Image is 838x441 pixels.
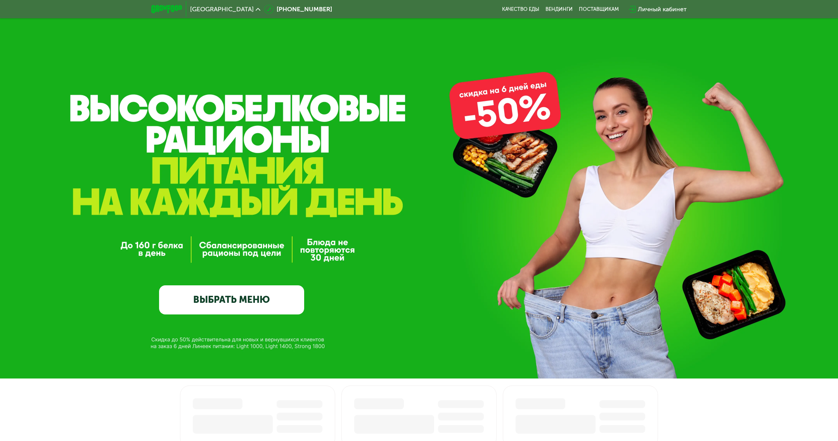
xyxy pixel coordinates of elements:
span: [GEOGRAPHIC_DATA] [190,6,254,12]
div: Личный кабинет [638,5,687,14]
a: ВЫБРАТЬ МЕНЮ [159,285,304,314]
div: поставщикам [579,6,619,12]
a: Вендинги [545,6,573,12]
a: [PHONE_NUMBER] [264,5,332,14]
a: Качество еды [502,6,539,12]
